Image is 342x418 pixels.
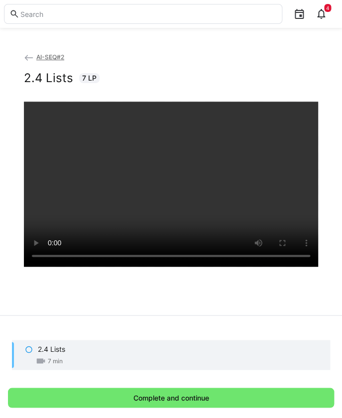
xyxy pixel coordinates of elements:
[326,5,329,11] span: 4
[38,344,65,354] p: 2.4 Lists
[24,71,73,86] h2: 2.4 Lists
[19,9,277,18] input: Search
[82,73,97,83] span: 7 LP
[8,388,334,408] button: Complete and continue
[132,393,211,403] span: Complete and continue
[48,357,63,365] span: 7 min
[36,53,64,61] span: AI-SEQ#2
[24,53,64,61] a: AI-SEQ#2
